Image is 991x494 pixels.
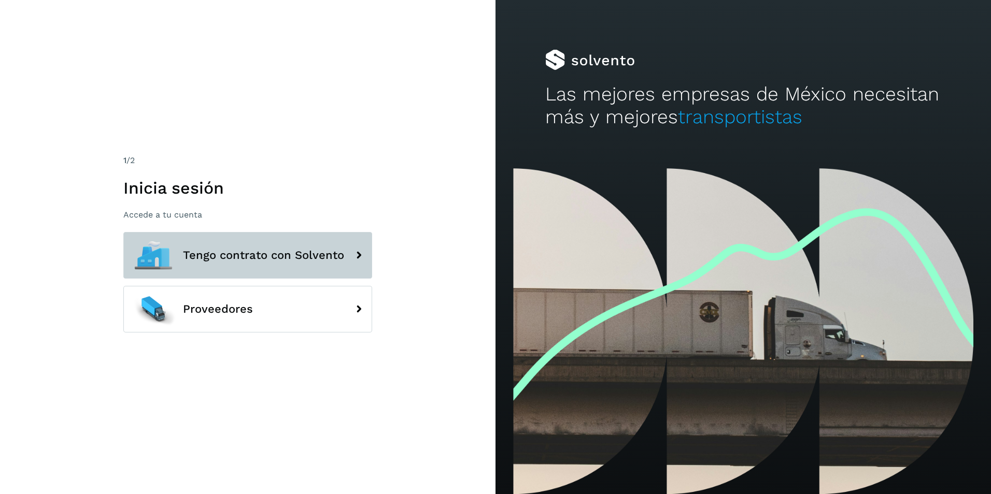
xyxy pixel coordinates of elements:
span: transportistas [678,106,802,128]
button: Proveedores [123,286,372,332]
span: 1 [123,155,126,165]
p: Accede a tu cuenta [123,210,372,220]
span: Tengo contrato con Solvento [183,249,344,261]
h2: Las mejores empresas de México necesitan más y mejores [545,83,942,129]
span: Proveedores [183,303,253,315]
h1: Inicia sesión [123,178,372,198]
div: /2 [123,154,372,167]
button: Tengo contrato con Solvento [123,232,372,279]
